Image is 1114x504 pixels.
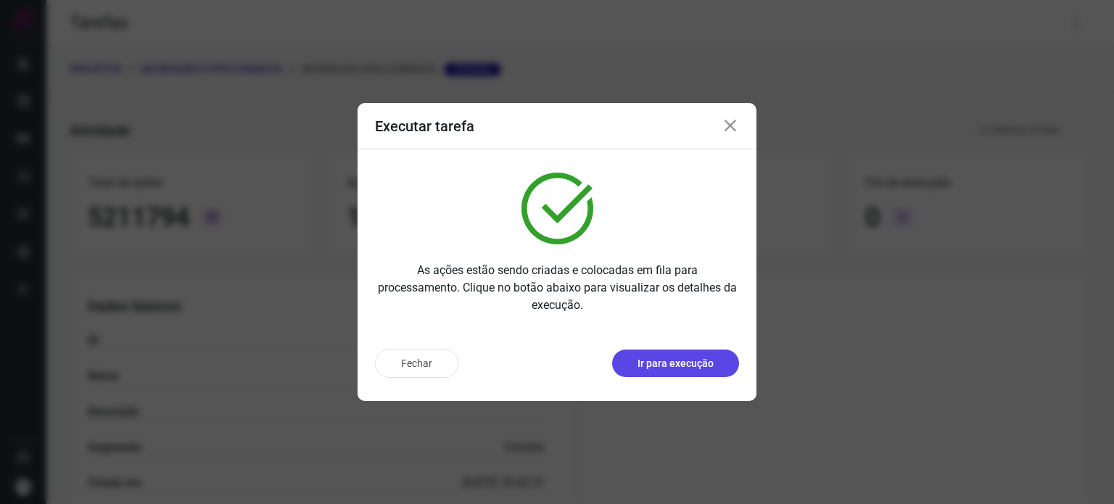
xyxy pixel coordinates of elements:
[612,350,739,377] button: Ir para execução
[375,117,474,135] h3: Executar tarefa
[375,349,458,378] button: Fechar
[638,356,714,371] p: Ir para execução
[375,262,739,314] p: As ações estão sendo criadas e colocadas em fila para processamento. Clique no botão abaixo para ...
[521,173,593,244] img: verified.svg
